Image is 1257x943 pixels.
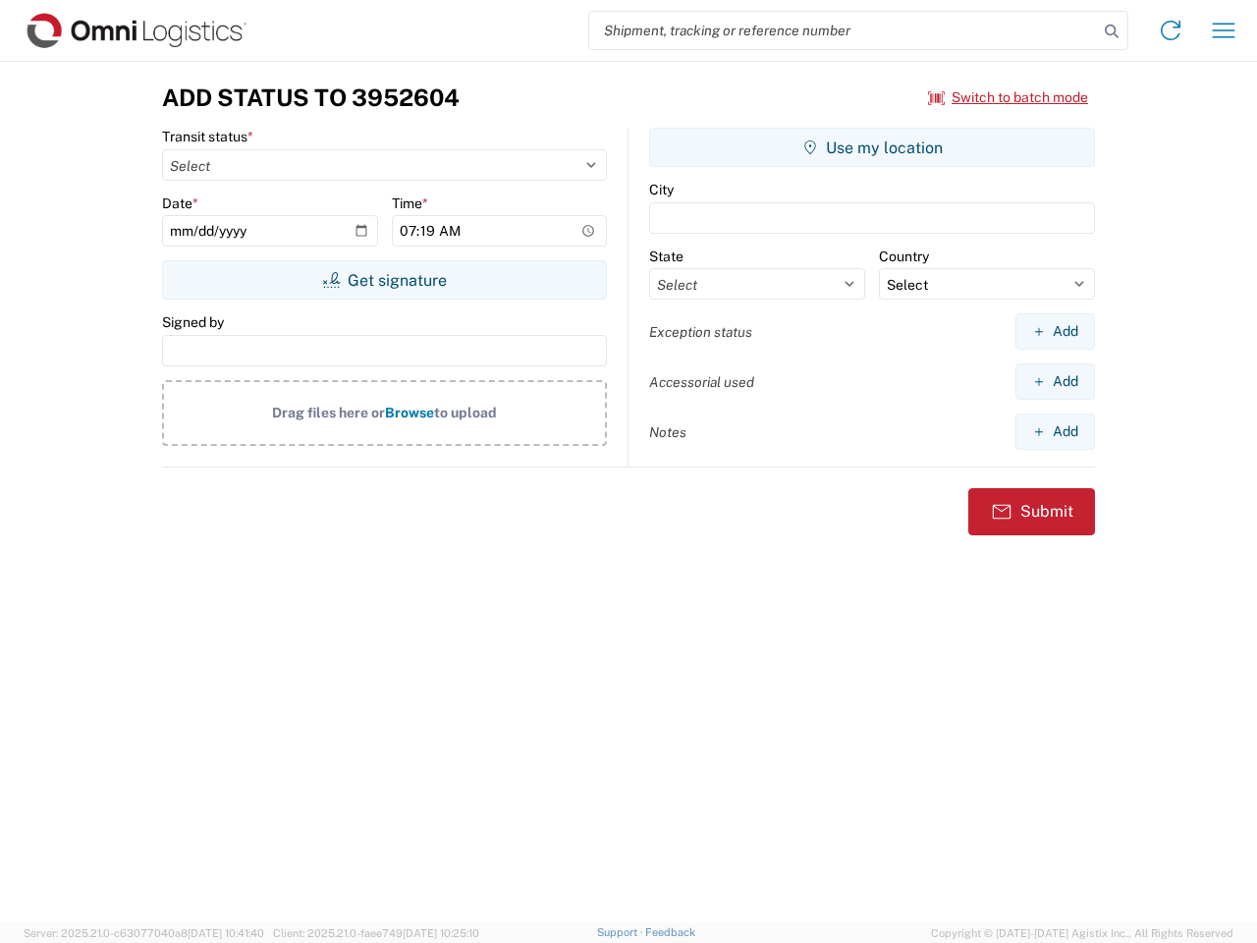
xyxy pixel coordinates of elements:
[645,926,695,938] a: Feedback
[273,927,479,939] span: Client: 2025.21.0-faee749
[385,405,434,420] span: Browse
[1015,313,1095,350] button: Add
[162,128,253,145] label: Transit status
[931,924,1233,942] span: Copyright © [DATE]-[DATE] Agistix Inc., All Rights Reserved
[597,926,646,938] a: Support
[434,405,497,420] span: to upload
[392,194,428,212] label: Time
[162,83,460,112] h3: Add Status to 3952604
[24,927,264,939] span: Server: 2025.21.0-c63077040a8
[188,927,264,939] span: [DATE] 10:41:40
[162,194,198,212] label: Date
[1015,363,1095,400] button: Add
[1015,414,1095,450] button: Add
[589,12,1098,49] input: Shipment, tracking or reference number
[649,128,1095,167] button: Use my location
[928,82,1088,114] button: Switch to batch mode
[272,405,385,420] span: Drag files here or
[649,248,683,265] label: State
[162,260,607,300] button: Get signature
[649,373,754,391] label: Accessorial used
[649,423,686,441] label: Notes
[403,927,479,939] span: [DATE] 10:25:10
[968,488,1095,535] button: Submit
[879,248,929,265] label: Country
[162,313,224,331] label: Signed by
[649,181,674,198] label: City
[649,323,752,341] label: Exception status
